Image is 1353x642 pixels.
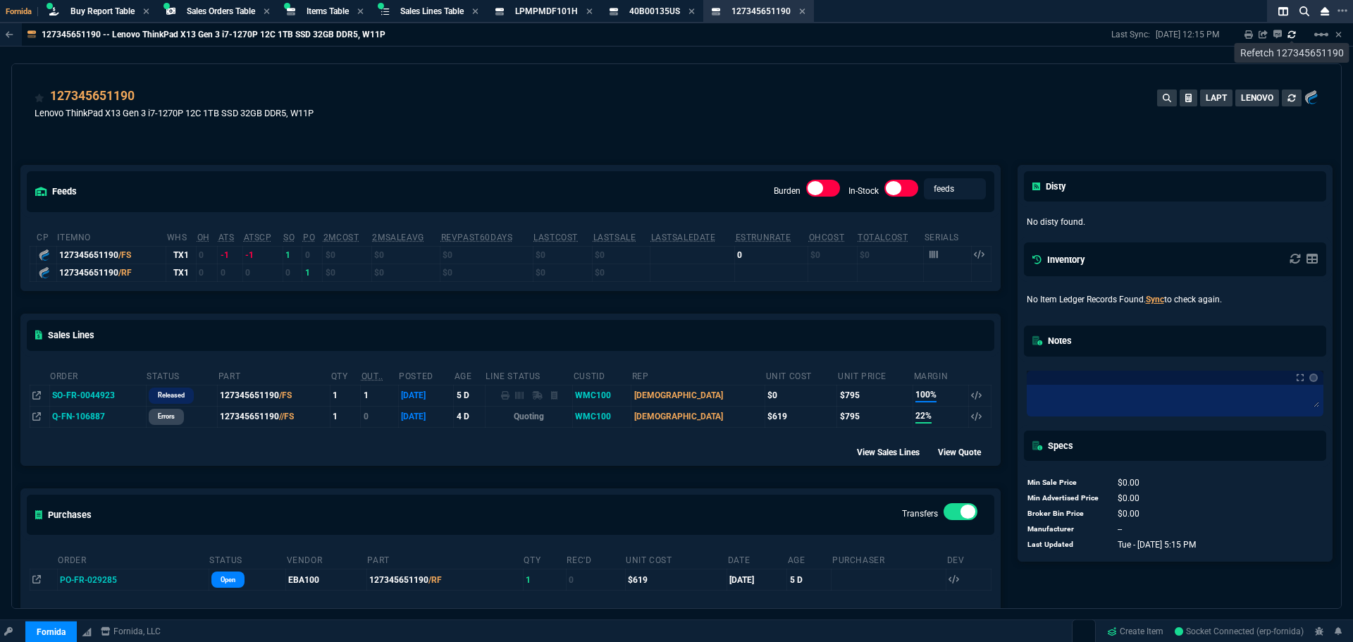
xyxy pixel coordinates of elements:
td: [DATE] [727,569,787,591]
th: Line Status [485,365,572,385]
p: Lenovo ThinkPad X13 Gen 3 i7-1270P 12C 1TB SSD 32GB DDR5, W11P [35,106,314,120]
abbr: The date of the last SO Inv price. No time limit. (ignore zeros) [651,233,716,242]
button: LAPT [1200,89,1232,106]
a: Hide Workbench [1335,29,1342,40]
div: 127345651190 [59,249,163,261]
span: 100% [915,388,937,402]
abbr: Total units on open Sales Orders [283,233,295,242]
td: $0 [593,246,650,264]
th: Part [366,549,523,569]
td: $0 [533,264,592,281]
h5: Notes [1032,334,1072,347]
th: Purchaser [832,549,946,569]
th: Unit Price [837,365,913,385]
nx-icon: Open New Tab [1337,4,1347,18]
span: Sales Orders Table [187,6,255,16]
td: Min Advertised Price [1027,490,1104,506]
th: WHS [166,226,197,247]
td: 0 [283,264,302,281]
td: $795 [837,406,913,427]
h5: Inventory [1032,253,1085,266]
a: Sync [1146,295,1164,304]
span: LPMPMDF101H [515,6,578,16]
td: $0 [371,264,440,281]
span: Socket Connected (erp-fornida) [1175,626,1304,636]
td: $0 [440,246,533,264]
tr: undefined [1027,521,1197,537]
td: Last Updated [1027,537,1104,553]
nx-fornida-value: PO-FR-029285 [60,574,206,586]
span: 1758042902471 [1118,540,1196,550]
p: No Item Ledger Records Found. to check again. [1027,293,1324,306]
td: SO-FR-0044923 [49,385,146,406]
div: Add to Watchlist [35,87,44,106]
abbr: Total revenue past 60 days [441,233,513,242]
span: 0 [1118,509,1139,519]
th: Margin [913,365,969,385]
td: 5 D [454,385,486,406]
th: Rec'd [566,549,625,569]
p: No disty found. [1027,216,1324,228]
td: Broker Bin Price [1027,506,1104,521]
td: $0 [323,264,372,281]
td: $0 [857,246,924,264]
td: 4 D [454,406,486,427]
td: TX1 [166,264,197,281]
span: Sales Lines Table [400,6,464,16]
div: 127345651190 [59,266,163,279]
p: 127345651190 -- Lenovo ThinkPad X13 Gen 3 i7-1270P 12C 1TB SSD 32GB DDR5, W11P [42,29,385,40]
span: Fornida [6,7,38,16]
tr: undefined [1027,537,1197,553]
abbr: Outstanding (To Ship) [362,371,383,381]
abbr: Avg cost of all PO invoices for 2 months [323,233,359,242]
nx-icon: Close Tab [357,6,364,18]
h5: Specs [1032,439,1073,452]
span: 0 [1118,493,1139,503]
td: 127345651190 [366,569,523,591]
abbr: Total units in inventory => minus on SO => plus on PO [218,233,235,242]
div: View Quote [938,445,994,459]
abbr: The last purchase cost from PO Order [533,233,578,242]
mat-icon: Example home icon [1313,26,1330,43]
span: 127345651190 [731,6,791,16]
tr: undefined [1027,490,1197,506]
span: Items Table [307,6,349,16]
th: Unit Cost [765,365,837,385]
div: $619 [767,410,834,423]
td: 0 [218,264,243,281]
td: Q-FN-106887 [49,406,146,427]
nx-icon: Close Tab [586,6,593,18]
abbr: Avg Sale from SO invoices for 2 months [372,233,424,242]
label: In-Stock [848,186,879,196]
td: 127345651190 [218,406,330,427]
th: Vendor [286,549,367,569]
tr: undefined [1027,506,1197,521]
span: -- [1118,524,1122,534]
td: $0 [593,264,650,281]
td: Manufacturer [1027,521,1104,537]
h5: feeds [35,185,77,198]
td: [DEMOGRAPHIC_DATA] [631,406,765,427]
label: Transfers [902,509,938,519]
td: $619 [625,569,727,591]
th: Qty [523,549,566,569]
td: -1 [243,246,283,264]
p: Last Sync: [1111,29,1156,40]
td: 5 D [787,569,832,591]
div: Transfers [944,503,977,526]
th: Unit Cost [625,549,727,569]
a: 127345651190 [50,87,135,105]
td: 0 [566,569,625,591]
th: Order [49,365,146,385]
th: cp [36,226,56,247]
th: Status [146,365,218,385]
span: 0 [1118,478,1139,488]
h5: Purchases [35,508,92,521]
span: /RF [428,575,442,585]
th: Dev [946,549,991,569]
h5: Sales Lines [35,328,94,342]
th: Date [727,549,787,569]
td: [DATE] [398,385,454,406]
abbr: Total units on open Purchase Orders [303,233,315,242]
th: CustId [573,365,631,385]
